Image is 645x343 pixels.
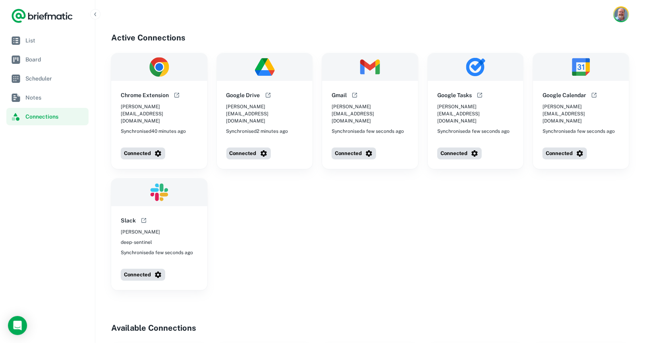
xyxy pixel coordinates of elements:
h6: Chrome Extension [121,91,169,100]
button: Open help documentation [350,90,359,100]
a: Connections [6,108,89,125]
span: Synchronised 40 minutes ago [121,128,186,135]
button: Open help documentation [263,90,273,100]
button: Connected [332,148,376,159]
h6: Google Tasks [437,91,472,100]
img: Kevin Tart [614,8,628,21]
img: Gmail [322,53,418,81]
a: Notes [6,89,89,106]
span: deep-sentinel [121,239,152,246]
span: Synchronised a few seconds ago [543,128,615,135]
h6: Gmail [332,91,347,100]
img: Google Drive [217,53,313,81]
button: Connected [121,148,165,159]
h6: Slack [121,216,136,225]
span: Synchronised a few seconds ago [437,128,510,135]
button: Connected [437,148,482,159]
span: Synchronised a few seconds ago [332,128,404,135]
a: List [6,32,89,49]
button: Open help documentation [589,90,599,100]
img: Chrome Extension [111,53,207,81]
h6: Google Calendar [543,91,586,100]
span: Notes [25,93,85,102]
button: Connected [121,269,165,281]
span: [PERSON_NAME][EMAIL_ADDRESS][DOMAIN_NAME] [332,103,409,125]
span: Synchronised a few seconds ago [121,249,193,256]
span: [PERSON_NAME][EMAIL_ADDRESS][DOMAIN_NAME] [437,103,514,125]
h6: Google Drive [226,91,260,100]
h4: Active Connections [111,32,629,44]
span: [PERSON_NAME][EMAIL_ADDRESS][DOMAIN_NAME] [121,103,198,125]
button: Open help documentation [172,90,182,100]
span: [PERSON_NAME][EMAIL_ADDRESS][DOMAIN_NAME] [543,103,620,125]
h4: Available Connections [111,322,629,334]
span: Synchronised 2 minutes ago [226,128,288,135]
img: Google Calendar [533,53,629,81]
span: Connections [25,112,85,121]
a: Logo [11,8,73,24]
div: Open Intercom Messenger [8,316,27,335]
button: Open help documentation [139,216,149,225]
button: Account button [613,6,629,22]
span: Board [25,55,85,64]
span: List [25,36,85,45]
button: Connected [226,148,271,159]
button: Open help documentation [475,90,485,100]
span: [PERSON_NAME][EMAIL_ADDRESS][DOMAIN_NAME] [226,103,303,125]
a: Scheduler [6,70,89,87]
span: Scheduler [25,74,85,83]
img: Slack [111,178,207,206]
button: Connected [543,148,587,159]
span: [PERSON_NAME] [121,228,160,236]
img: Google Tasks [428,53,524,81]
a: Board [6,51,89,68]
